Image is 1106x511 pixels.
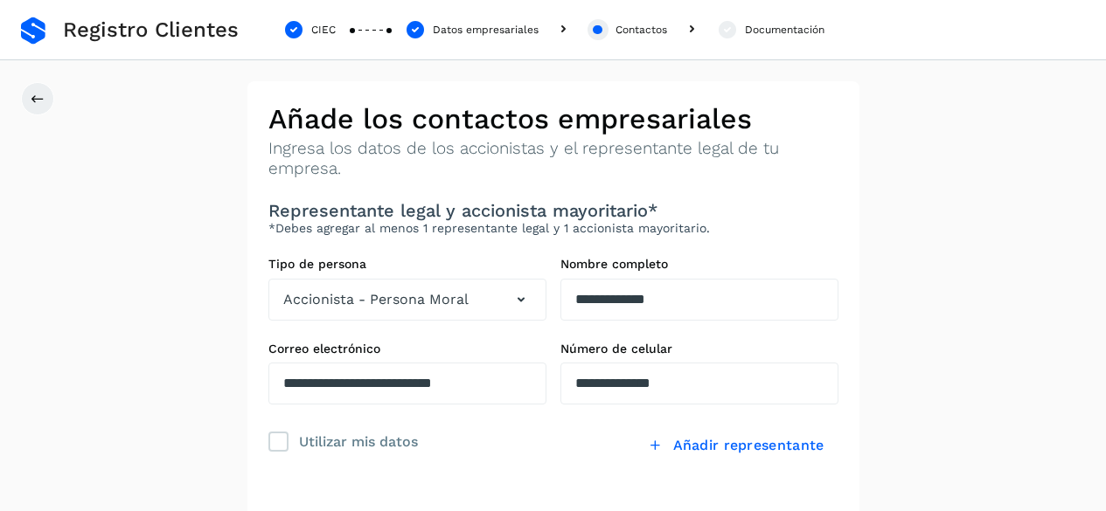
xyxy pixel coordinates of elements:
[673,436,824,455] span: Añadir representante
[560,257,838,272] label: Nombre completo
[268,200,838,221] h3: Representante legal y accionista mayoritario*
[268,221,838,236] p: *Debes agregar al menos 1 representante legal y 1 accionista mayoritario.
[283,289,469,310] span: Accionista - Persona Moral
[745,22,824,38] div: Documentación
[311,22,336,38] div: CIEC
[268,257,546,272] label: Tipo de persona
[268,102,838,135] h2: Añade los contactos empresariales
[634,425,838,466] button: Añadir representante
[560,342,838,356] label: Número de celular
[616,22,667,38] div: Contactos
[63,17,239,43] span: Registro Clientes
[268,342,546,356] label: Correo electrónico
[268,139,838,179] p: Ingresa los datos de los accionistas y el representante legal de tu empresa.
[299,429,418,452] div: Utilizar mis datos
[433,22,539,38] div: Datos empresariales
